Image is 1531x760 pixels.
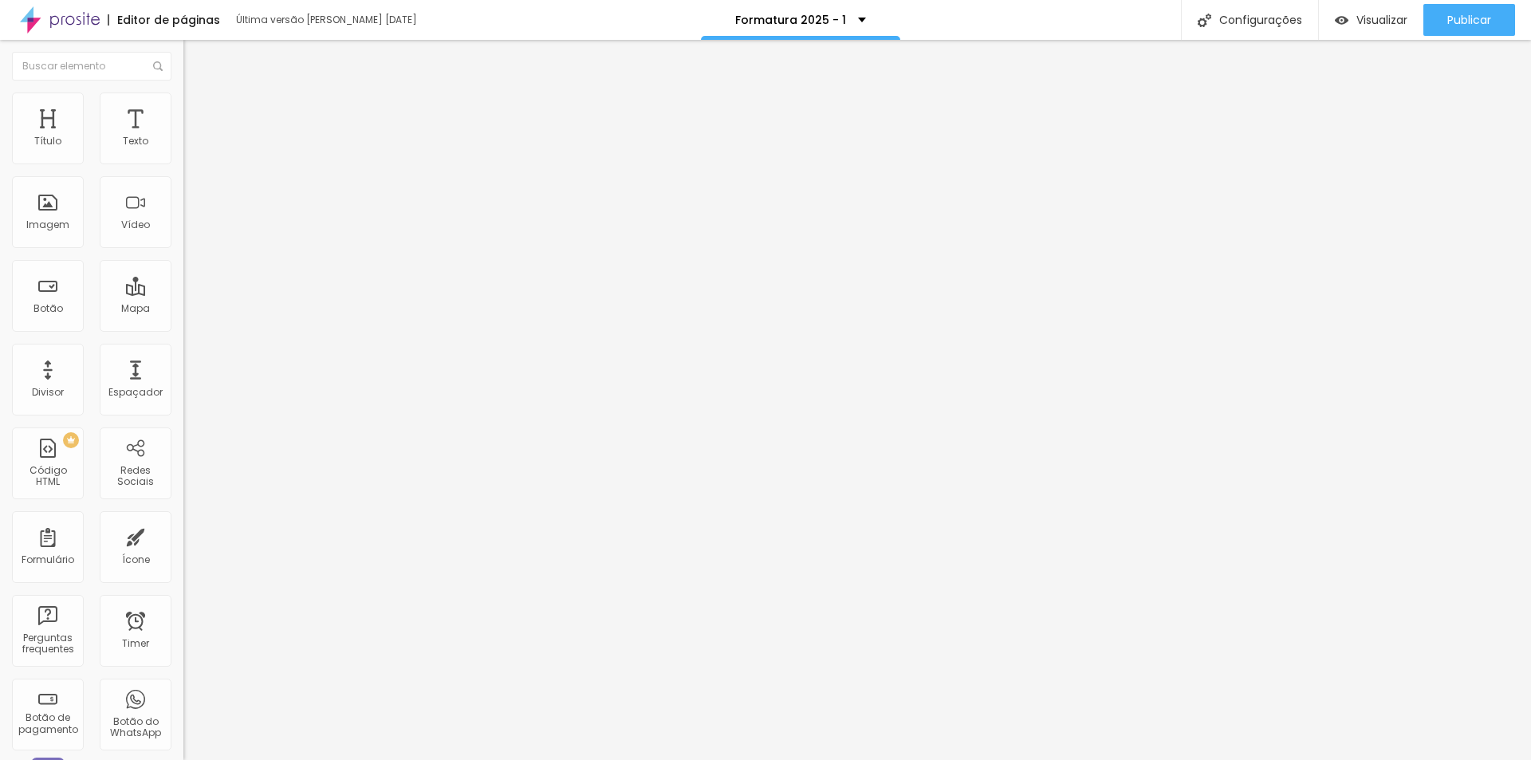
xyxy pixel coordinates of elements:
div: Redes Sociais [104,465,167,488]
div: Botão de pagamento [16,712,79,735]
div: Botão do WhatsApp [104,716,167,739]
div: Divisor [32,387,64,398]
div: Mapa [121,303,150,314]
img: Icone [1198,14,1211,27]
div: Editor de páginas [108,14,220,26]
div: Botão [33,303,63,314]
span: Publicar [1447,14,1491,26]
img: view-1.svg [1335,14,1348,27]
span: Visualizar [1356,14,1407,26]
div: Timer [122,638,149,649]
button: Visualizar [1319,4,1423,36]
div: Vídeo [121,219,150,230]
input: Buscar elemento [12,52,171,81]
div: Perguntas frequentes [16,632,79,656]
div: Título [34,136,61,147]
p: Formatura 2025 - 1 [735,14,846,26]
div: Última versão [PERSON_NAME] [DATE] [236,15,419,25]
div: Código HTML [16,465,79,488]
div: Imagem [26,219,69,230]
div: Espaçador [108,387,163,398]
img: Icone [153,61,163,71]
div: Texto [123,136,148,147]
iframe: Editor [183,40,1531,760]
button: Publicar [1423,4,1515,36]
div: Formulário [22,554,74,565]
div: Ícone [122,554,150,565]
